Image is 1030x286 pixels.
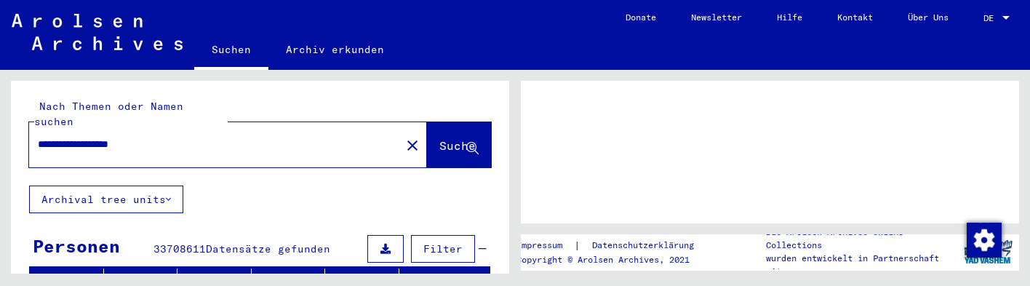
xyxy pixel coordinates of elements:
[961,234,1015,270] img: yv_logo.png
[12,14,183,50] img: Arolsen_neg.svg
[967,223,1002,258] img: Zustimmung ändern
[427,122,491,167] button: Suche
[404,137,421,154] mat-icon: close
[153,242,206,255] span: 33708611
[29,186,183,213] button: Archival tree units
[411,235,475,263] button: Filter
[398,130,427,159] button: Clear
[423,242,463,255] span: Filter
[516,253,711,266] p: Copyright © Arolsen Archives, 2021
[516,238,711,253] div: |
[516,238,574,253] a: Impressum
[194,32,268,70] a: Suchen
[206,242,330,255] span: Datensätze gefunden
[983,13,999,23] span: DE
[268,32,402,67] a: Archiv erkunden
[580,238,711,253] a: Datenschutzerklärung
[439,138,476,153] span: Suche
[33,233,120,259] div: Personen
[766,252,957,278] p: wurden entwickelt in Partnerschaft mit
[766,226,957,252] p: Die Arolsen Archives Online-Collections
[34,100,183,128] mat-label: Nach Themen oder Namen suchen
